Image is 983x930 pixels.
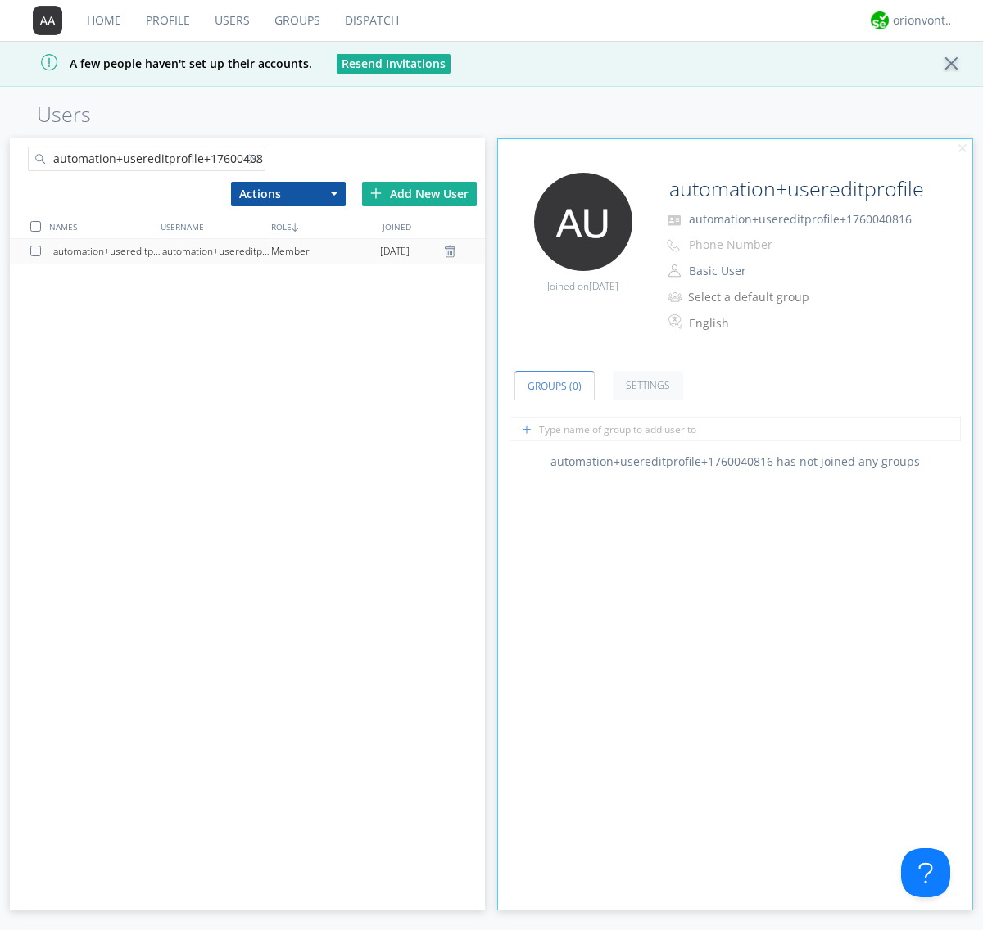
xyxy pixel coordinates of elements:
[689,211,912,227] span: automation+usereditprofile+1760040816
[663,173,927,205] input: Name
[689,315,826,332] div: English
[156,214,267,238] div: USERNAME
[380,239,410,264] span: [DATE]
[683,260,847,282] button: Basic User
[53,239,162,264] div: automation+usereditprofile+1760040816
[589,279,618,293] span: [DATE]
[547,279,618,293] span: Joined on
[162,239,271,264] div: automation+usereditprofile+1760040816
[668,264,681,278] img: person-outline.svg
[514,371,595,400] a: Groups (0)
[893,12,954,29] div: orionvontas+atlas+automation+org2
[871,11,889,29] img: 29d36aed6fa347d5a1537e7736e6aa13
[12,56,312,71] span: A few people haven't set up their accounts.
[668,286,684,308] img: icon-alert-users-thin-outline.svg
[337,54,451,74] button: Resend Invitations
[271,239,380,264] div: Member
[498,454,973,470] div: automation+usereditprofile+1760040816 has not joined any groups
[957,143,968,155] img: cancel.svg
[10,239,485,264] a: automation+usereditprofile+1760040816automation+usereditprofile+1760040816Member[DATE]
[613,371,683,400] a: Settings
[510,417,961,441] input: Type name of group to add user to
[901,848,950,897] iframe: Toggle Customer Support
[378,214,489,238] div: JOINED
[28,147,265,171] input: Search users
[688,289,825,305] div: Select a default group
[231,182,346,206] button: Actions
[668,312,685,332] img: In groups with Translation enabled, this user's messages will be automatically translated to and ...
[534,173,632,271] img: 373638.png
[45,214,156,238] div: NAMES
[667,239,680,252] img: phone-outline.svg
[267,214,378,238] div: ROLE
[33,6,62,35] img: 373638.png
[370,187,382,199] img: plus.svg
[362,182,477,206] div: Add New User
